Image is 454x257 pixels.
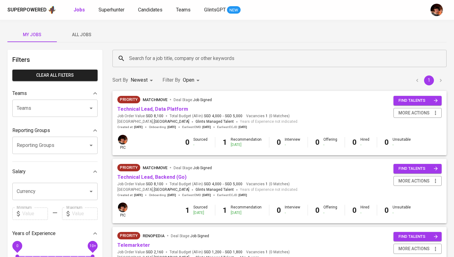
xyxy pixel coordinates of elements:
[195,187,234,192] span: Glints Managed Talent
[11,31,53,39] span: My Jobs
[170,182,242,187] span: Total Budget (All-In)
[393,108,442,118] button: more actions
[190,234,209,238] span: Job Signed
[393,232,442,242] button: find talents
[87,187,95,196] button: Open
[117,202,128,218] div: pic
[183,77,194,83] span: Open
[182,125,211,129] span: Earliest EMD :
[117,96,140,103] div: New Job received from Demand Team
[225,182,242,187] span: SGD 5,000
[360,210,369,216] div: -
[285,205,300,215] div: Interview
[112,76,128,84] p: Sort By
[193,205,208,215] div: Sourced
[61,31,103,39] span: All Jobs
[117,114,163,119] span: Job Order Value
[225,114,242,119] span: SGD 5,000
[134,125,143,129] span: [DATE]
[117,96,140,103] span: Priority
[193,142,208,148] div: -
[204,114,221,119] span: SGD 4,000
[393,164,442,173] button: find talents
[167,193,176,197] span: [DATE]
[146,182,163,187] span: SGD 8,100
[183,75,202,86] div: Open
[74,7,85,13] b: Jobs
[176,7,191,13] span: Teams
[398,109,430,117] span: more actions
[238,125,247,129] span: [DATE]
[398,97,438,104] span: find talents
[246,182,290,187] span: Vacancies ( 0 Matches )
[360,205,369,215] div: Hired
[393,142,411,148] div: -
[131,76,148,84] p: Newest
[323,137,337,148] div: Offering
[176,6,192,14] a: Teams
[385,206,389,215] b: 0
[285,210,300,216] div: -
[225,250,242,255] span: SGD 1,800
[231,137,262,148] div: Recommendation
[231,142,262,148] div: [DATE]
[315,138,320,147] b: 0
[117,134,128,150] div: pic
[193,137,208,148] div: Sourced
[117,233,140,239] span: Priority
[12,230,56,237] p: Years of Experience
[398,245,430,253] span: more actions
[385,138,389,147] b: 0
[7,6,47,14] div: Superpowered
[398,165,438,172] span: find talents
[393,210,411,216] div: -
[182,193,211,197] span: Earliest EMD :
[118,135,128,144] img: diemas@glints.com
[87,141,95,150] button: Open
[16,243,18,248] span: 0
[185,138,190,147] b: 0
[118,203,128,212] img: diemas@glints.com
[193,98,212,102] span: Job Signed
[360,137,369,148] div: Hired
[223,206,227,215] b: 1
[72,208,98,220] input: Value
[323,142,337,148] div: -
[12,227,98,240] div: Years of Experience
[12,90,27,97] p: Teams
[7,5,56,15] a: Superpoweredapp logo
[231,210,262,216] div: [DATE]
[117,164,140,171] div: New Job received from Demand Team
[431,4,443,16] img: diemas@glints.com
[143,165,167,170] span: MatchMove
[277,138,281,147] b: 0
[167,125,176,129] span: [DATE]
[223,182,224,187] span: -
[117,187,189,193] span: [GEOGRAPHIC_DATA] ,
[174,166,212,170] span: Deal Stage :
[240,187,298,193] span: Years of Experience not indicated.
[398,233,438,240] span: find talents
[315,206,320,215] b: 0
[204,182,221,187] span: SGD 4,000
[117,193,143,197] span: Created at :
[74,6,86,14] a: Jobs
[12,165,98,178] div: Salary
[117,106,188,112] a: Technical Lead, Data Platform
[117,119,189,125] span: [GEOGRAPHIC_DATA] ,
[12,55,98,65] h6: Filters
[223,138,227,147] b: 1
[171,234,209,238] span: Deal Stage :
[323,205,337,215] div: Offering
[227,7,241,13] span: NEW
[117,182,163,187] span: Job Order Value
[246,250,290,255] span: Vacancies ( 0 Matches )
[193,210,208,216] div: [DATE]
[223,114,224,119] span: -
[240,119,298,125] span: Years of Experience not indicated.
[285,137,300,148] div: Interview
[138,7,162,13] span: Candidates
[117,250,163,255] span: Job Order Value
[360,142,369,148] div: -
[265,182,268,187] span: 1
